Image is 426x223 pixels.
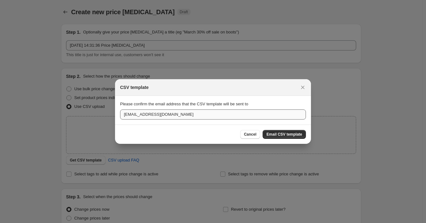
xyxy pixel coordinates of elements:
[244,132,256,137] span: Cancel
[266,132,302,137] span: Email CSV template
[120,84,149,91] h2: CSV template
[120,102,248,106] span: Please confirm the email address that the CSV template will be sent to
[240,130,260,139] button: Cancel
[298,83,307,92] button: Close
[263,130,306,139] button: Email CSV template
